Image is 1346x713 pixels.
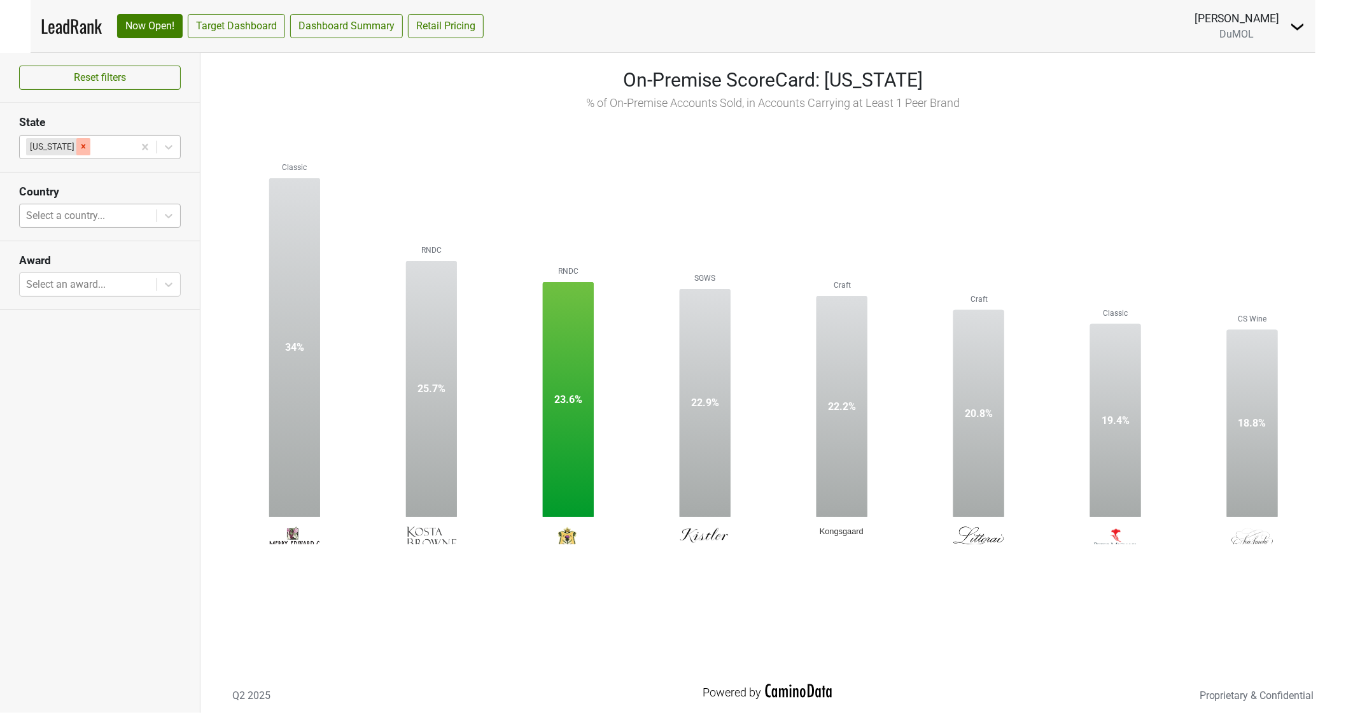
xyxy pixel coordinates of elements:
[1103,309,1128,318] text: Classic
[19,254,181,267] h3: Award
[26,138,76,155] div: [US_STATE]
[19,116,181,129] h3: State
[703,681,844,707] div: Powered by
[421,246,442,255] text: RNDC
[1290,19,1305,34] img: Dropdown Menu
[1090,526,1141,553] img: Peter
[406,526,457,548] img: Kosta
[965,407,993,420] text: 20.8%
[554,393,582,406] text: 23.6%
[1195,10,1280,27] div: [PERSON_NAME]
[76,138,90,155] div: Remove Colorado
[285,341,304,353] text: 34%
[624,69,923,91] span: On-Premise ScoreCard: [US_STATE]
[232,688,270,703] div: Q2 2025
[971,295,988,304] text: Craft
[953,526,1004,545] img: Littorai
[1200,688,1314,703] div: Proprietary & Confidential
[680,526,731,544] img: Kistler
[543,526,594,567] img: DuMOL
[282,163,307,172] text: Classic
[828,400,856,413] text: 22.2%
[820,526,864,536] span: Kongsgaard
[558,267,578,276] text: RNDC
[834,281,851,290] text: Craft
[188,14,285,38] a: Target Dashboard
[691,397,719,409] text: 22.9%
[117,14,183,38] a: Now Open!
[1220,28,1254,40] span: DuMOL
[417,383,445,395] text: 25.7%
[1238,314,1267,323] text: CS Wine
[269,526,320,546] img: Merry
[408,14,484,38] a: Retail Pricing
[19,66,181,90] button: Reset filters
[694,274,715,283] text: SGWS
[1238,417,1266,429] text: 18.8%
[290,14,403,38] a: Dashboard Summary
[41,13,102,39] a: LeadRank
[587,96,960,109] span: % of On-Premise Accounts Sold, in Accounts Carrying at Least 1 Peer Brand
[1102,414,1130,427] text: 19.4%
[755,681,844,707] img: CaminoData
[1227,526,1278,557] img: Sea
[19,185,181,199] h3: Country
